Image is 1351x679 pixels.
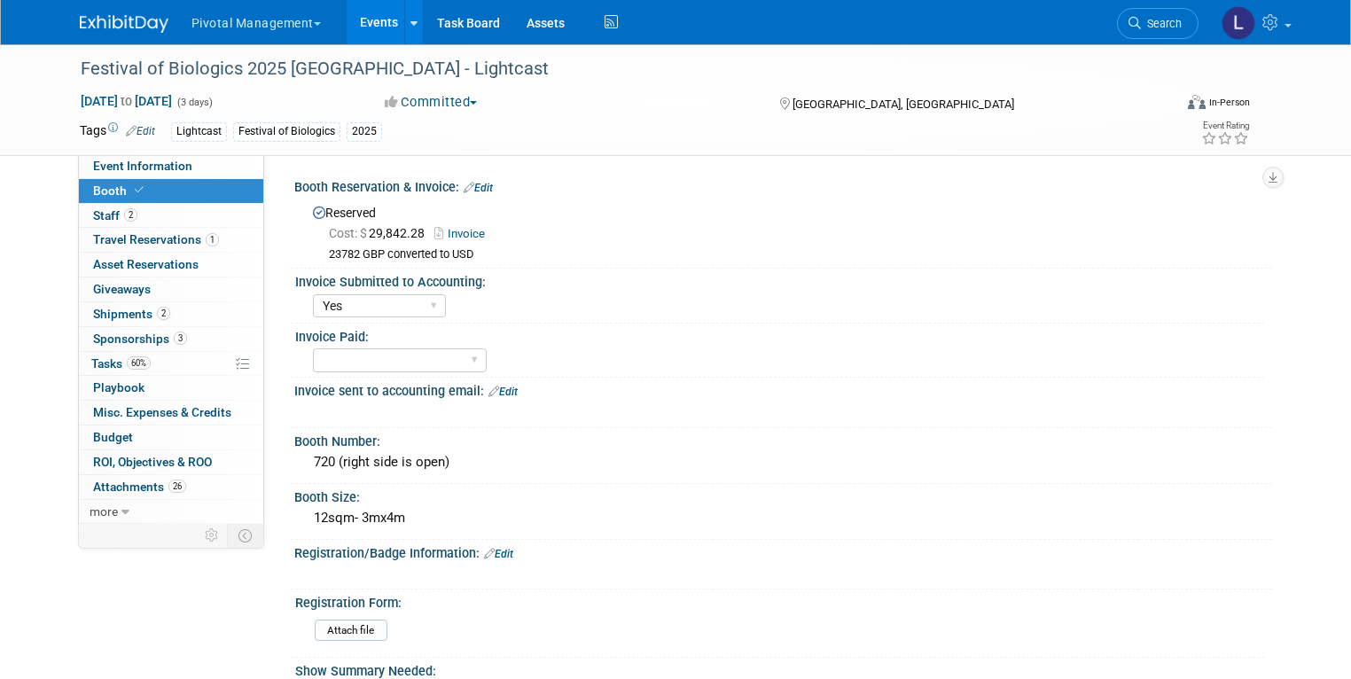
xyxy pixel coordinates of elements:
[90,504,118,519] span: more
[168,480,186,493] span: 26
[74,53,1151,85] div: Festival of Biologics 2025 [GEOGRAPHIC_DATA] - Lightcast
[79,302,263,326] a: Shipments2
[80,121,155,142] td: Tags
[295,589,1264,612] div: Registration Form:
[80,15,168,33] img: ExhibitDay
[1141,17,1182,30] span: Search
[79,376,263,400] a: Playbook
[79,179,263,203] a: Booth
[294,428,1272,450] div: Booth Number:
[329,226,369,240] span: Cost: $
[79,425,263,449] a: Budget
[93,332,187,346] span: Sponsorships
[157,307,170,320] span: 2
[294,484,1272,506] div: Booth Size:
[93,257,199,271] span: Asset Reservations
[91,356,151,371] span: Tasks
[79,154,263,178] a: Event Information
[93,232,219,246] span: Travel Reservations
[93,480,186,494] span: Attachments
[93,183,147,198] span: Booth
[124,208,137,222] span: 2
[79,204,263,228] a: Staff2
[79,228,263,252] a: Travel Reservations1
[206,233,219,246] span: 1
[1117,8,1199,39] a: Search
[329,247,1259,262] div: 23782 GBP converted to USD
[1208,96,1250,109] div: In-Person
[93,380,144,394] span: Playbook
[79,277,263,301] a: Giveaways
[1188,95,1206,109] img: Format-Inperson.png
[176,97,213,108] span: (3 days)
[233,122,340,141] div: Festival of Biologics
[227,524,263,547] td: Toggle Event Tabs
[79,327,263,351] a: Sponsorships3
[93,282,151,296] span: Giveaways
[793,98,1014,111] span: [GEOGRAPHIC_DATA], [GEOGRAPHIC_DATA]
[294,378,1272,401] div: Invoice sent to accounting email:
[488,386,518,398] a: Edit
[93,208,137,222] span: Staff
[434,227,494,240] a: Invoice
[1201,121,1249,130] div: Event Rating
[347,122,382,141] div: 2025
[93,430,133,444] span: Budget
[80,93,173,109] span: [DATE] [DATE]
[484,548,513,560] a: Edit
[126,125,155,137] a: Edit
[79,253,263,277] a: Asset Reservations
[93,455,212,469] span: ROI, Objectives & ROO
[79,500,263,524] a: more
[79,450,263,474] a: ROI, Objectives & ROO
[308,449,1259,476] div: 720 (right side is open)
[308,199,1259,262] div: Reserved
[93,159,192,173] span: Event Information
[329,226,432,240] span: 29,842.28
[79,401,263,425] a: Misc. Expenses & Credits
[308,504,1259,532] div: 12sqm- 3mx4m
[1222,6,1255,40] img: Leslie Pelton
[197,524,228,547] td: Personalize Event Tab Strip
[79,352,263,376] a: Tasks60%
[93,405,231,419] span: Misc. Expenses & Credits
[295,269,1264,291] div: Invoice Submitted to Accounting:
[171,122,227,141] div: Lightcast
[295,324,1264,346] div: Invoice Paid:
[174,332,187,345] span: 3
[294,540,1272,563] div: Registration/Badge Information:
[127,356,151,370] span: 60%
[464,182,493,194] a: Edit
[1077,92,1250,119] div: Event Format
[93,307,170,321] span: Shipments
[294,174,1272,197] div: Booth Reservation & Invoice:
[379,93,484,112] button: Committed
[135,185,144,195] i: Booth reservation complete
[79,475,263,499] a: Attachments26
[118,94,135,108] span: to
